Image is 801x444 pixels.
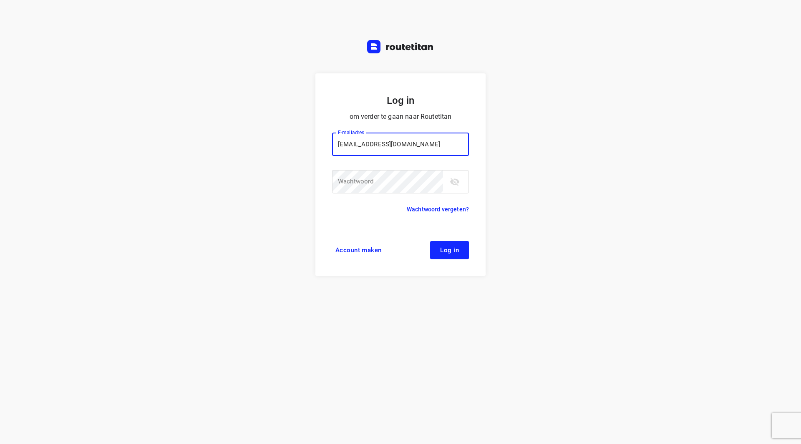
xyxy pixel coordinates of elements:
[446,173,463,190] button: toggle password visibility
[367,40,434,53] img: Routetitan
[407,204,469,214] a: Wachtwoord vergeten?
[332,241,385,259] a: Account maken
[332,93,469,108] h5: Log in
[332,111,469,123] p: om verder te gaan naar Routetitan
[440,247,459,253] span: Log in
[367,40,434,55] a: Routetitan
[335,247,382,253] span: Account maken
[430,241,469,259] button: Log in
